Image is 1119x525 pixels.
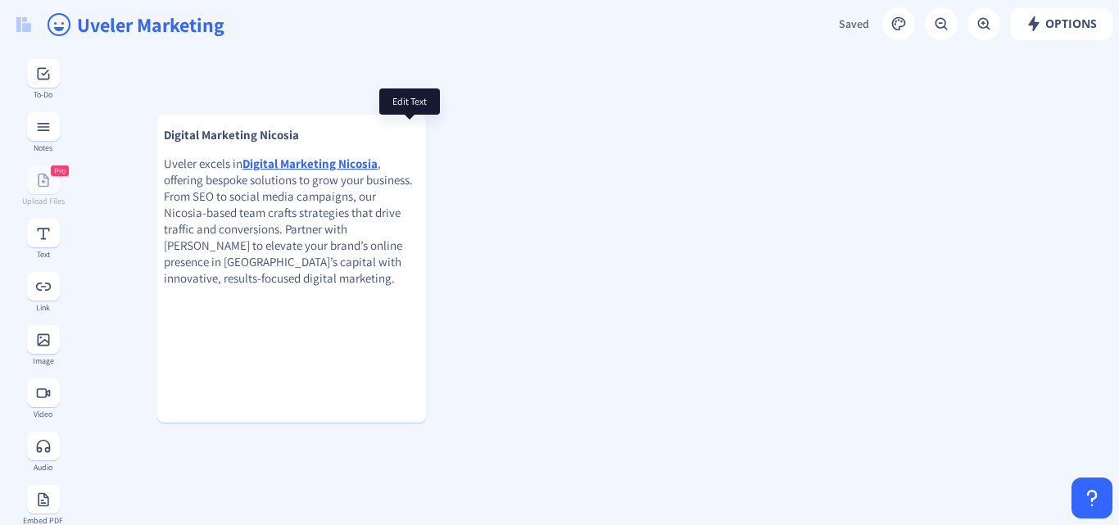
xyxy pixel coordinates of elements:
div: Audio [13,463,73,472]
span: Edit Text [392,95,427,108]
a: Digital Marketing Nicosia [242,156,378,171]
div: To-Do [13,90,73,99]
div: Image [13,356,73,365]
ion-icon: happy outline [46,11,72,38]
img: logo.svg [16,17,31,32]
button: Options [1010,7,1112,40]
div: Video [13,410,73,419]
div: Link [13,303,73,312]
strong: Digital Marketing Nicosia [164,127,299,143]
div: Notes [13,143,73,152]
span: Pro [54,165,66,176]
span: Saved [839,16,869,31]
div: Text [13,250,73,259]
span: Options [1026,17,1097,30]
div: Embed PDF [13,516,73,525]
p: Uveler excels in , offering bespoke solutions to grow your business. From SEO to social media cam... [164,156,419,287]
